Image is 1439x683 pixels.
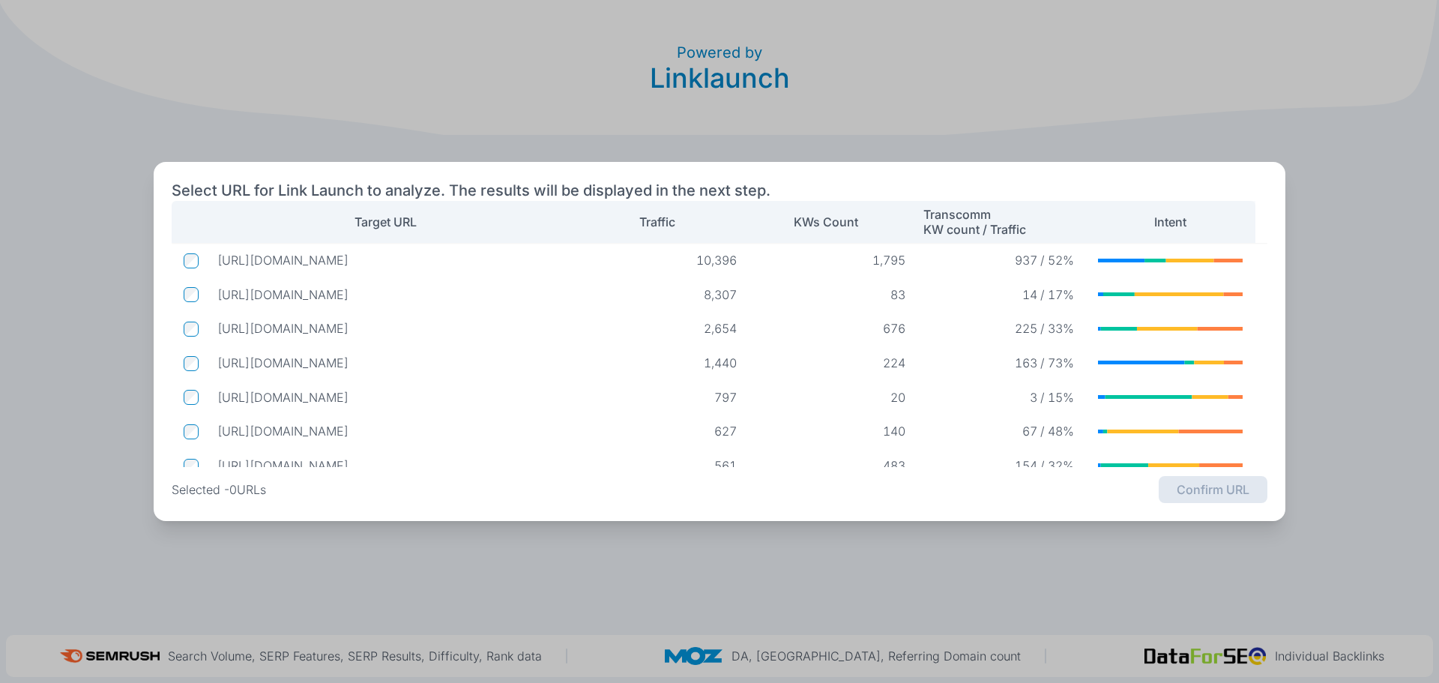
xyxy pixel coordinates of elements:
p: 8,307 [592,287,737,302]
p: https://my.hgv.com/maxinfo [217,390,568,405]
img: tab_domain_overview_orange.svg [40,87,52,99]
p: 140 [761,424,905,439]
p: 163 / 73% [929,355,1074,370]
div: v 4.0.25 [42,24,73,36]
p: 676 [761,321,905,336]
p: 797 [592,390,737,405]
p: 14 / 17% [929,287,1074,302]
p: 67 / 48% [929,424,1074,439]
p: 627 [592,424,737,439]
p: Target URL [355,214,417,229]
p: Intent [1154,214,1186,229]
p: 83 [761,287,905,302]
p: https://careers.hgv.com/job-search-results/ [217,355,568,370]
p: 937 / 52% [929,253,1074,268]
p: 10,396 [592,253,737,268]
p: Transcomm KW count / Traffic [923,207,1026,237]
p: https://corporate.hgv.com/about-us/travel-updates/default.aspx [217,458,568,473]
p: Traffic [639,214,675,229]
div: Domain: [DOMAIN_NAME] [39,39,165,51]
p: 20 [761,390,905,405]
p: https://corporate.hgv.com/home/default.aspx [217,321,568,336]
img: logo_orange.svg [24,24,36,36]
button: Confirm URL [1159,476,1267,503]
img: website_grey.svg [24,39,36,51]
p: 1,440 [592,355,737,370]
p: https://careers.hgv.com/profile/login/ [217,424,568,439]
p: 483 [761,458,905,473]
p: 2,654 [592,321,737,336]
p: Selected - 0 URLs [172,482,266,497]
p: 225 / 33% [929,321,1074,336]
p: 1,795 [761,253,905,268]
p: 561 [592,458,737,473]
p: KWs Count [794,214,858,229]
div: Keywords by Traffic [166,88,253,98]
p: https://corporate.hgv.com/about-us/travel-updates/hurricane-kiko/ [217,287,568,302]
p: 154 / 32% [929,458,1074,473]
p: https://careers.hgv.com/ [217,253,568,268]
p: 224 [761,355,905,370]
p: 3 / 15% [929,390,1074,405]
img: tab_keywords_by_traffic_grey.svg [149,87,161,99]
div: Domain Overview [57,88,134,98]
h2: Select URL for Link Launch to analyze. The results will be displayed in the next step. [172,180,770,201]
